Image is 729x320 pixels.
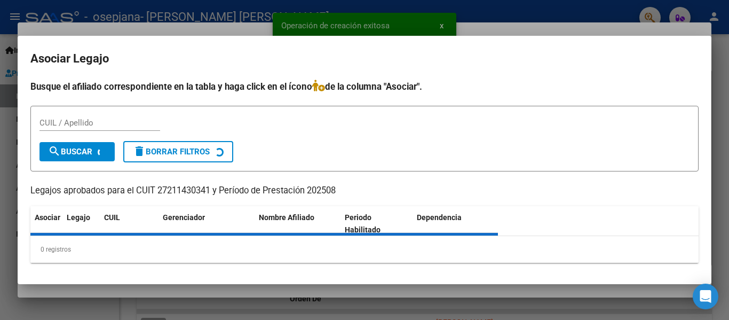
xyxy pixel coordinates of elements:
span: Legajo [67,213,90,222]
datatable-header-cell: Gerenciador [159,206,255,241]
datatable-header-cell: Nombre Afiliado [255,206,340,241]
mat-icon: search [48,145,61,158]
mat-icon: delete [133,145,146,158]
button: Borrar Filtros [123,141,233,162]
span: Gerenciador [163,213,205,222]
datatable-header-cell: CUIL [100,206,159,241]
span: Periodo Habilitado [345,213,381,234]
datatable-header-cell: Periodo Habilitado [340,206,413,241]
datatable-header-cell: Legajo [62,206,100,241]
span: Buscar [48,147,92,157]
div: Open Intercom Messenger [693,284,718,309]
span: Borrar Filtros [133,147,210,157]
p: Legajos aprobados para el CUIT 27211430341 y Período de Prestación 202508 [30,184,699,198]
h4: Busque el afiliado correspondiente en la tabla y haga click en el ícono de la columna "Asociar". [30,80,699,93]
datatable-header-cell: Dependencia [413,206,498,241]
div: 0 registros [30,236,699,263]
h2: Asociar Legajo [30,49,699,69]
span: Asociar [35,213,60,222]
span: Dependencia [417,213,462,222]
span: Nombre Afiliado [259,213,314,222]
span: CUIL [104,213,120,222]
datatable-header-cell: Asociar [30,206,62,241]
button: Buscar [39,142,115,161]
